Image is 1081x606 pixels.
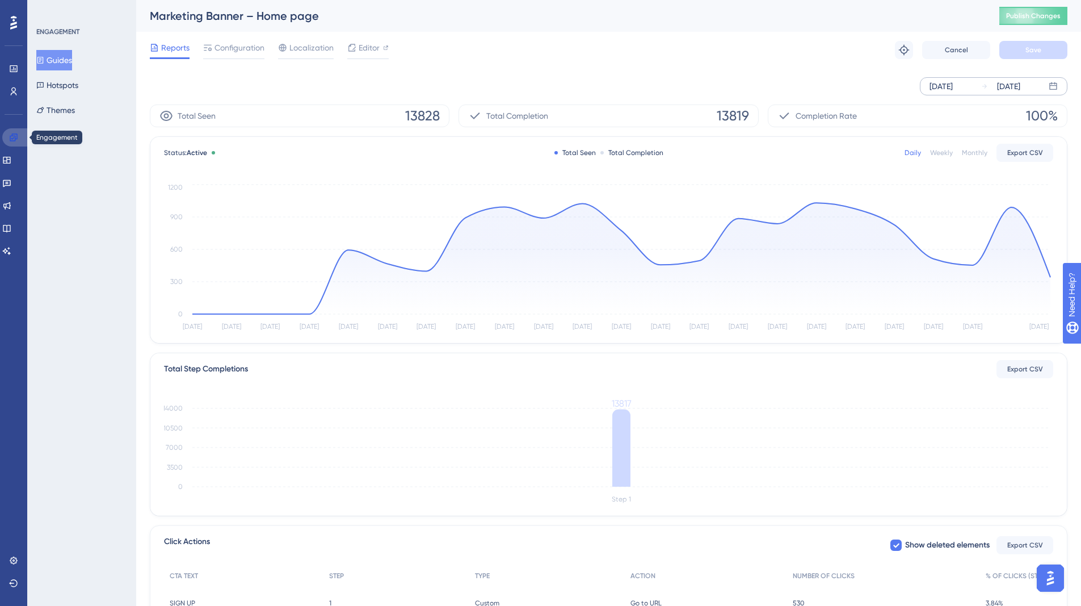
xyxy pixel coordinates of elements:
span: Click Actions [164,535,210,555]
tspan: 14000 [163,404,183,412]
tspan: [DATE] [885,323,904,331]
span: Export CSV [1007,148,1043,157]
tspan: 1200 [168,183,183,191]
span: Show deleted elements [905,538,990,552]
span: Export CSV [1007,365,1043,374]
tspan: 13817 [612,398,632,409]
tspan: [DATE] [378,323,397,331]
div: Total Step Completions [164,362,248,376]
tspan: [DATE] [300,323,319,331]
tspan: [DATE] [534,323,553,331]
tspan: [DATE] [573,323,592,331]
button: Cancel [922,41,990,59]
span: % OF CLICKS (STEP) [986,571,1048,580]
div: Monthly [962,148,987,157]
span: ACTION [630,571,655,580]
button: Publish Changes [999,7,1067,25]
tspan: 7000 [166,444,183,452]
span: Completion Rate [796,109,857,123]
span: NUMBER OF CLICKS [793,571,855,580]
tspan: [DATE] [651,323,670,331]
tspan: [DATE] [456,323,475,331]
div: Weekly [930,148,953,157]
span: Active [187,149,207,157]
span: Reports [161,41,190,55]
button: Save [999,41,1067,59]
tspan: [DATE] [417,323,436,331]
button: Export CSV [996,360,1053,378]
span: 100% [1026,107,1058,125]
span: Export CSV [1007,541,1043,550]
tspan: [DATE] [768,323,787,331]
span: Total Seen [178,109,216,123]
tspan: [DATE] [963,323,982,331]
button: Export CSV [996,144,1053,162]
span: Status: [164,148,207,157]
tspan: [DATE] [495,323,514,331]
tspan: 0 [178,483,183,491]
tspan: [DATE] [183,323,202,331]
div: Total Seen [554,148,596,157]
div: ENGAGEMENT [36,27,79,36]
div: [DATE] [997,80,1020,93]
tspan: 10500 [163,424,183,432]
span: Total Completion [486,109,548,123]
span: CTA TEXT [170,571,198,580]
span: Editor [359,41,380,55]
div: Marketing Banner – Home page [150,8,971,24]
span: Localization [289,41,334,55]
button: Guides [36,50,72,70]
div: Total Completion [600,148,663,157]
span: STEP [329,571,344,580]
button: Themes [36,100,75,120]
button: Hotspots [36,75,78,95]
span: Cancel [945,45,968,55]
span: 13828 [405,107,440,125]
tspan: 300 [170,278,183,286]
span: TYPE [475,571,490,580]
tspan: [DATE] [729,323,748,331]
tspan: [DATE] [222,323,241,331]
div: Daily [905,148,921,157]
iframe: UserGuiding AI Assistant Launcher [1033,561,1067,595]
span: 13819 [717,107,749,125]
tspan: 3500 [167,463,183,471]
tspan: 900 [170,213,183,221]
tspan: [DATE] [339,323,358,331]
tspan: [DATE] [924,323,943,331]
tspan: Step 1 [612,495,631,503]
tspan: [DATE] [612,323,631,331]
tspan: [DATE] [1029,323,1049,331]
tspan: [DATE] [689,323,709,331]
tspan: [DATE] [846,323,865,331]
tspan: 600 [170,245,183,253]
span: Save [1025,45,1041,55]
tspan: 0 [178,310,183,318]
tspan: [DATE] [807,323,826,331]
span: Configuration [214,41,264,55]
div: [DATE] [929,80,953,93]
tspan: [DATE] [260,323,280,331]
button: Export CSV [996,536,1053,554]
span: Need Help? [27,3,71,16]
span: Publish Changes [1006,11,1061,20]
